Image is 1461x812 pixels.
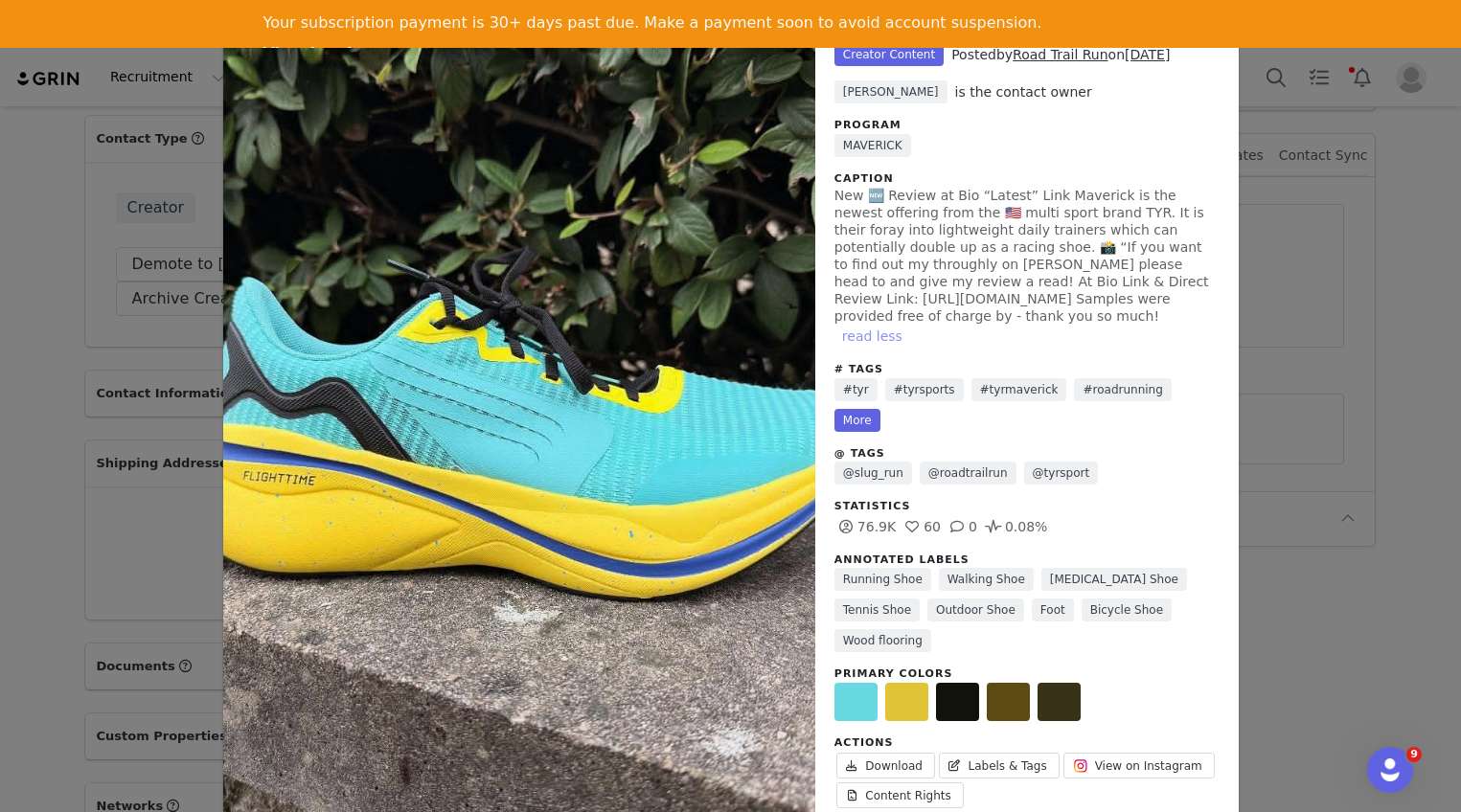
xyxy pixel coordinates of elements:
[1041,568,1187,591] a: [MEDICAL_DATA] Shoe
[1074,378,1171,401] a: #roadrunning
[1367,747,1413,793] iframe: Intercom live chat
[834,134,911,157] a: MAVERICK
[1082,598,1172,621] a: Bicycle Shoe
[834,43,944,66] span: Creator Content
[901,519,941,534] span: 60
[834,553,1220,569] div: Annotated Labels
[834,568,931,591] a: Running Shoe
[920,462,1016,485] a: @roadtrailrun
[885,378,964,401] a: #tyrsports
[1063,753,1215,778] a: View on Instagram
[834,409,880,432] a: More
[834,362,1220,378] div: # Tags
[836,782,964,808] a: Content Rights
[834,188,1209,324] span: New 🆕 Review at Bio “Latest” Link Maverick is the newest offering from the 🇺🇸 multi sport brand T...
[834,118,1220,134] div: Program
[946,519,977,534] span: 0
[834,499,1220,515] div: Statistics
[263,13,1042,33] div: Your subscription payment is 30+ days past due. Make a payment soon to avoid account suspension.
[836,753,935,778] a: Download
[834,171,1220,188] div: Caption
[834,629,931,652] a: Wood flooring
[1095,757,1202,775] span: View on Instagram
[1073,758,1088,774] img: instagram.svg
[1125,47,1170,62] a: [DATE]
[263,44,381,65] a: View Invoices
[996,47,1108,62] span: by
[955,82,1092,102] div: is the contact owner
[834,519,896,534] span: 76.9K
[15,15,787,36] body: Rich Text Area. Press ALT-0 for help.
[834,80,947,103] span: [PERSON_NAME]
[971,378,1067,401] a: #tyrmaverick
[834,462,912,485] a: @slug_run
[1032,598,1074,621] a: Foot
[1406,747,1422,762] span: 9
[927,598,1024,621] a: Outdoor Shoe
[834,735,1220,752] div: Actions
[1013,47,1107,62] a: Road Trail Run
[951,45,1170,65] div: Posted on
[982,519,1047,534] span: 0.08%
[834,598,920,621] a: Tennis Shoe
[939,753,1060,778] a: Labels & Tags
[1024,462,1099,485] a: @tyrsport
[834,325,910,348] button: read less
[834,666,1220,683] div: Primary Colors
[834,378,878,401] a: #tyr
[834,446,1220,462] div: @ Tags
[939,568,1034,591] a: Walking Shoe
